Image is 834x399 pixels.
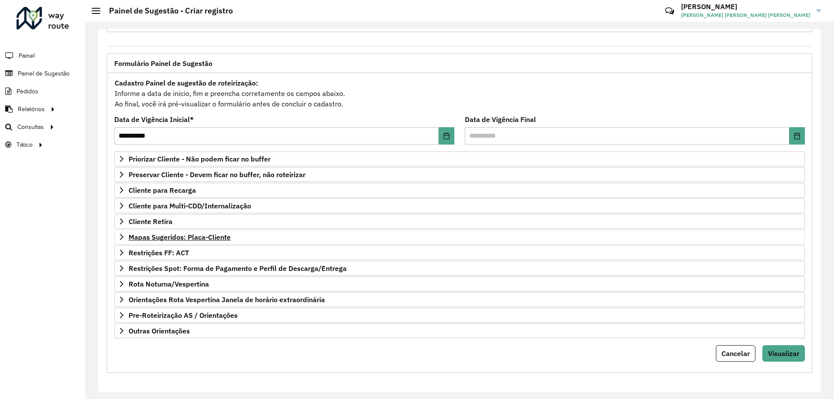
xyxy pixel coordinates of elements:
[768,349,799,358] span: Visualizar
[129,327,190,334] span: Outras Orientações
[129,171,305,178] span: Preservar Cliente - Devem ficar no buffer, não roteirizar
[114,152,805,166] a: Priorizar Cliente - Não podem ficar no buffer
[716,345,755,362] button: Cancelar
[114,77,805,109] div: Informe a data de inicio, fim e preencha corretamente os campos abaixo. Ao final, você irá pré-vi...
[681,3,810,11] h3: [PERSON_NAME]
[114,323,805,338] a: Outras Orientações
[721,349,750,358] span: Cancelar
[18,105,45,114] span: Relatórios
[100,6,233,16] h2: Painel de Sugestão - Criar registro
[129,218,172,225] span: Cliente Retira
[114,245,805,260] a: Restrições FF: ACT
[18,69,69,78] span: Painel de Sugestão
[129,155,271,162] span: Priorizar Cliente - Não podem ficar no buffer
[17,87,38,96] span: Pedidos
[114,183,805,198] a: Cliente para Recarga
[129,202,251,209] span: Cliente para Multi-CDD/Internalização
[114,292,805,307] a: Orientações Rota Vespertina Janela de horário extraordinária
[129,312,238,319] span: Pre-Roteirização AS / Orientações
[19,51,35,60] span: Painel
[762,345,805,362] button: Visualizar
[129,280,209,287] span: Rota Noturna/Vespertina
[439,127,454,145] button: Choose Date
[129,265,347,272] span: Restrições Spot: Forma de Pagamento e Perfil de Descarga/Entrega
[789,127,805,145] button: Choose Date
[465,114,536,125] label: Data de Vigência Final
[114,60,212,67] span: Formulário Painel de Sugestão
[114,214,805,229] a: Cliente Retira
[114,167,805,182] a: Preservar Cliente - Devem ficar no buffer, não roteirizar
[114,198,805,213] a: Cliente para Multi-CDD/Internalização
[114,114,194,125] label: Data de Vigência Inicial
[129,249,189,256] span: Restrições FF: ACT
[114,308,805,323] a: Pre-Roteirização AS / Orientações
[129,296,325,303] span: Orientações Rota Vespertina Janela de horário extraordinária
[115,79,258,87] strong: Cadastro Painel de sugestão de roteirização:
[17,140,33,149] span: Tático
[129,234,231,241] span: Mapas Sugeridos: Placa-Cliente
[681,11,810,19] span: [PERSON_NAME] [PERSON_NAME] [PERSON_NAME]
[17,122,44,132] span: Consultas
[114,277,805,291] a: Rota Noturna/Vespertina
[114,230,805,244] a: Mapas Sugeridos: Placa-Cliente
[660,2,679,20] a: Contato Rápido
[114,261,805,276] a: Restrições Spot: Forma de Pagamento e Perfil de Descarga/Entrega
[129,187,196,194] span: Cliente para Recarga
